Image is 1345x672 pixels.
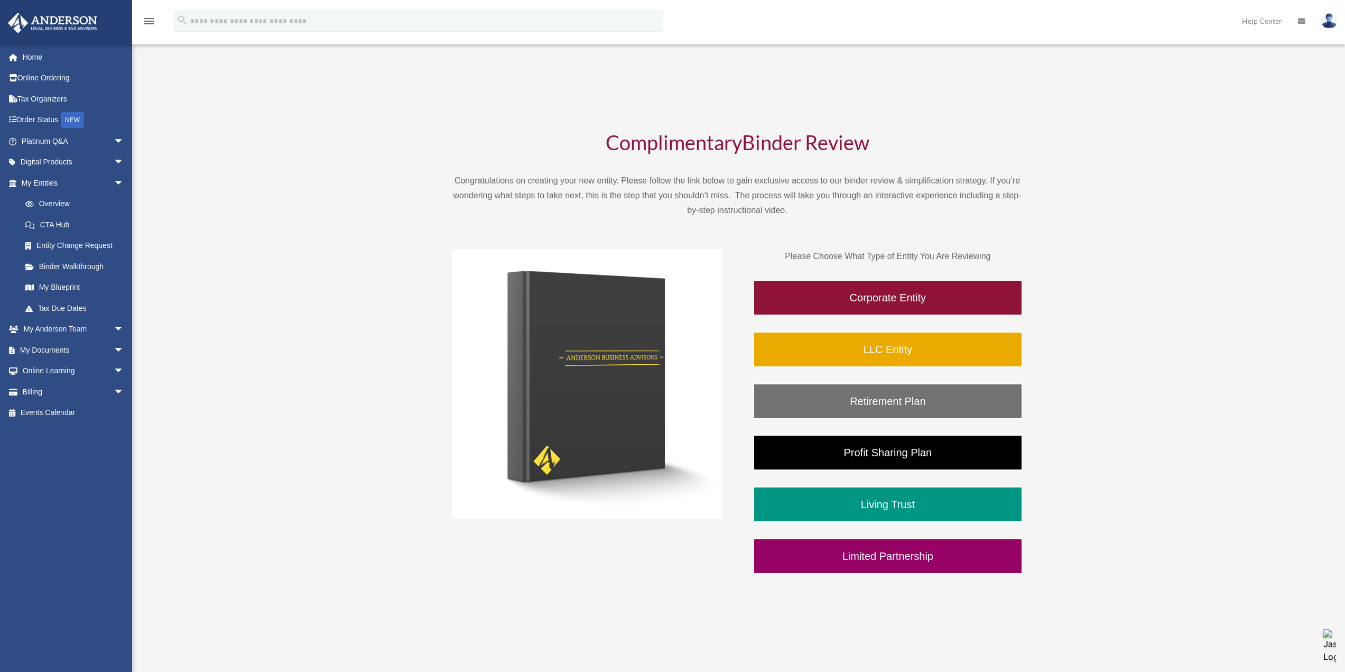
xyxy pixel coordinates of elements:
a: Limited Partnership [753,538,1023,574]
i: menu [143,15,155,27]
span: arrow_drop_down [114,381,135,403]
a: Profit Sharing Plan [753,435,1023,471]
a: LLC Entity [753,332,1023,367]
a: Entity Change Request [15,235,140,256]
a: Events Calendar [7,402,140,424]
span: arrow_drop_down [114,172,135,194]
a: My Anderson Teamarrow_drop_down [7,319,140,340]
a: Binder Walkthrough [15,256,135,277]
a: Overview [15,194,140,215]
a: My Blueprint [15,277,140,298]
i: search [177,14,188,26]
span: arrow_drop_down [114,339,135,361]
a: Corporate Entity [753,280,1023,316]
p: Congratulations on creating your new entity. Please follow the link below to gain exclusive acces... [452,173,1023,218]
div: NEW [61,112,84,128]
a: Billingarrow_drop_down [7,381,140,402]
a: Order StatusNEW [7,109,140,131]
span: Binder Review [742,130,869,154]
a: Living Trust [753,486,1023,522]
img: Anderson Advisors Platinum Portal [5,13,100,33]
a: Online Ordering [7,68,140,89]
a: Platinum Q&Aarrow_drop_down [7,131,140,152]
a: Online Learningarrow_drop_down [7,361,140,382]
a: Tax Organizers [7,88,140,109]
span: arrow_drop_down [114,131,135,152]
a: Retirement Plan [753,383,1023,419]
a: Digital Productsarrow_drop_down [7,152,140,173]
img: User Pic [1321,13,1337,29]
a: My Documentsarrow_drop_down [7,339,140,361]
a: Tax Due Dates [15,298,140,319]
p: Please Choose What Type of Entity You Are Reviewing [753,249,1023,264]
a: My Entitiesarrow_drop_down [7,172,140,194]
span: Complimentary [606,130,742,154]
span: arrow_drop_down [114,152,135,173]
span: arrow_drop_down [114,319,135,340]
a: menu [143,19,155,27]
a: Home [7,47,140,68]
span: arrow_drop_down [114,361,135,382]
a: CTA Hub [15,214,140,235]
